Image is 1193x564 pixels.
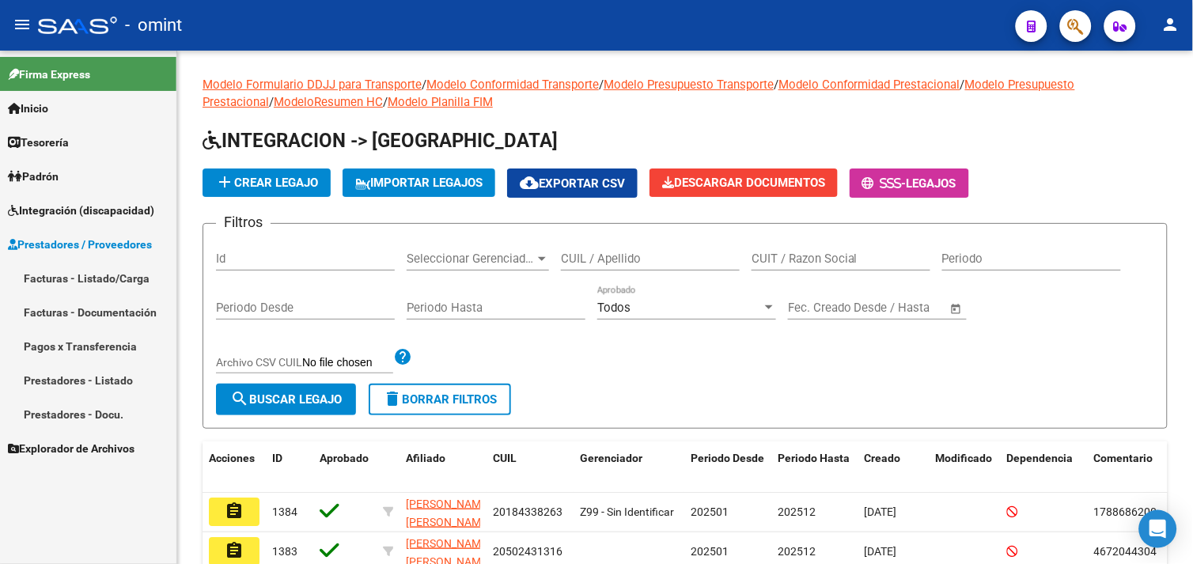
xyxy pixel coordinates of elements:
[230,392,342,407] span: Buscar Legajo
[1088,441,1183,494] datatable-header-cell: Comentario
[355,176,483,190] span: IMPORTAR LEGAJOS
[650,168,838,197] button: Descargar Documentos
[209,452,255,464] span: Acciones
[393,347,412,366] mat-icon: help
[487,441,574,494] datatable-header-cell: CUIL
[865,505,897,518] span: [DATE]
[216,211,271,233] h3: Filtros
[691,452,764,464] span: Periodo Desde
[858,441,930,494] datatable-header-cell: Creado
[203,441,266,494] datatable-header-cell: Acciones
[788,301,852,315] input: Fecha inicio
[406,452,445,464] span: Afiliado
[778,505,816,518] span: 202512
[948,300,966,318] button: Open calendar
[1001,441,1088,494] datatable-header-cell: Dependencia
[272,505,297,518] span: 1384
[8,236,152,253] span: Prestadores / Proveedores
[216,384,356,415] button: Buscar Legajo
[272,452,282,464] span: ID
[936,452,993,464] span: Modificado
[8,100,48,117] span: Inicio
[8,134,69,151] span: Tesorería
[493,452,517,464] span: CUIL
[1094,452,1153,464] span: Comentario
[1094,505,1157,518] span: 1788686200
[274,95,383,109] a: ModeloResumen HC
[266,441,313,494] datatable-header-cell: ID
[597,301,631,315] span: Todos
[507,168,638,198] button: Exportar CSV
[574,441,684,494] datatable-header-cell: Gerenciador
[580,452,642,464] span: Gerenciador
[230,389,249,408] mat-icon: search
[215,176,318,190] span: Crear Legajo
[662,176,825,190] span: Descargar Documentos
[203,78,422,92] a: Modelo Formulario DDJJ para Transporte
[313,441,377,494] datatable-header-cell: Aprobado
[691,545,729,558] span: 202501
[8,202,154,219] span: Integración (discapacidad)
[302,356,393,370] input: Archivo CSV CUIL
[520,173,539,192] mat-icon: cloud_download
[493,545,562,558] span: 20502431316
[407,252,535,266] span: Seleccionar Gerenciador
[272,545,297,558] span: 1383
[691,505,729,518] span: 202501
[388,95,493,109] a: Modelo Planilla FIM
[215,172,234,191] mat-icon: add
[203,130,558,152] span: INTEGRACION -> [GEOGRAPHIC_DATA]
[369,384,511,415] button: Borrar Filtros
[1007,452,1074,464] span: Dependencia
[216,356,302,369] span: Archivo CSV CUIL
[125,8,182,43] span: - omint
[865,452,901,464] span: Creado
[383,389,402,408] mat-icon: delete
[778,545,816,558] span: 202512
[850,168,969,198] button: -Legajos
[771,441,858,494] datatable-header-cell: Periodo Hasta
[866,301,943,315] input: Fecha fin
[225,541,244,560] mat-icon: assignment
[684,441,771,494] datatable-header-cell: Periodo Desde
[862,176,907,191] span: -
[580,505,674,518] span: Z99 - Sin Identificar
[383,392,497,407] span: Borrar Filtros
[8,66,90,83] span: Firma Express
[343,168,495,197] button: IMPORTAR LEGAJOS
[1161,15,1180,34] mat-icon: person
[778,78,960,92] a: Modelo Conformidad Prestacional
[1094,545,1157,558] span: 4672044304
[930,441,1001,494] datatable-header-cell: Modificado
[426,78,599,92] a: Modelo Conformidad Transporte
[493,505,562,518] span: 20184338263
[520,176,625,191] span: Exportar CSV
[225,502,244,520] mat-icon: assignment
[203,168,331,197] button: Crear Legajo
[1139,510,1177,548] div: Open Intercom Messenger
[8,440,134,457] span: Explorador de Archivos
[13,15,32,34] mat-icon: menu
[406,498,490,528] span: [PERSON_NAME] [PERSON_NAME]
[907,176,956,191] span: Legajos
[778,452,850,464] span: Periodo Hasta
[604,78,774,92] a: Modelo Presupuesto Transporte
[400,441,487,494] datatable-header-cell: Afiliado
[8,168,59,185] span: Padrón
[320,452,369,464] span: Aprobado
[865,545,897,558] span: [DATE]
